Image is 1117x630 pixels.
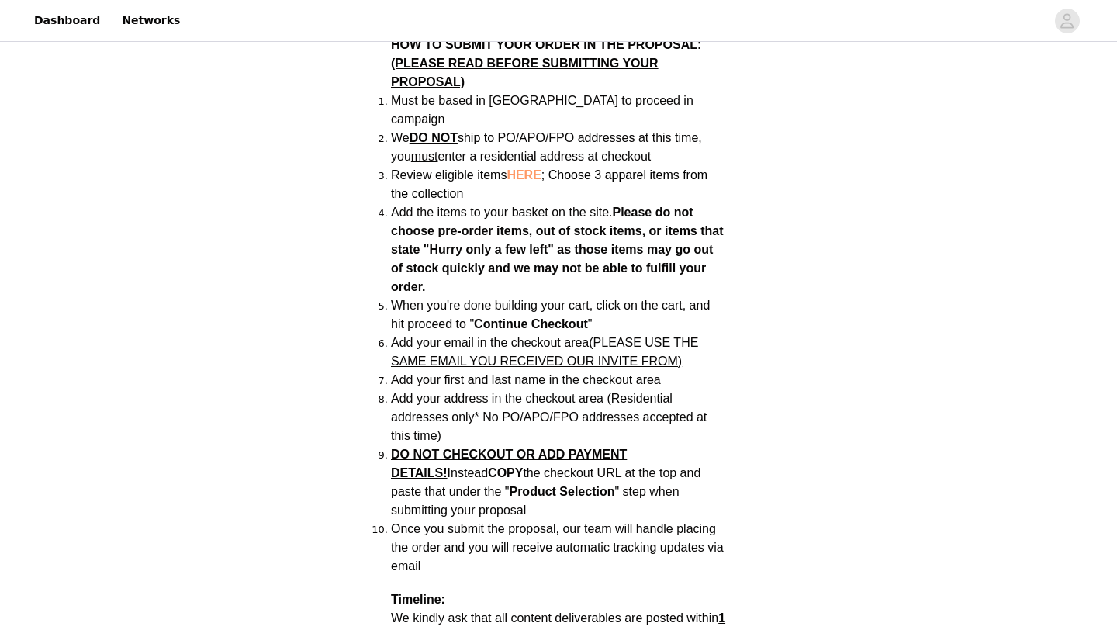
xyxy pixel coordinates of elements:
span: must [411,150,438,163]
span: Add the items to your basket on the site. [391,206,613,219]
a: HERE [507,168,541,182]
strong: DO NOT [410,131,458,144]
div: avatar [1060,9,1074,33]
span: (PLEASE USE THE SAME EMAIL YOU RECEIVED OUR INVITE FROM) [391,336,698,368]
strong: HOW TO SUBMIT YOUR ORDER IN THE PROPOSAL: [391,38,701,88]
span: Add your first and last name in the checkout area [391,373,661,386]
span: We ship to PO/APO/FPO addresses at this time, you enter a residential address at checkout [391,131,702,163]
span: When you're done building your cart, click on the cart, and hit proceed to " " [391,299,710,331]
span: DO NOT CHECKOUT OR ADD PAYMENT DETAILS! [391,448,627,479]
strong: COPY [488,466,523,479]
a: Networks [112,3,189,38]
strong: Please do not choose pre-order items, out of stock items, or items that state "Hurry only a few l... [391,206,724,293]
span: (PLEASE READ BEFORE SUBMITTING YOUR PROPOSAL) [391,57,659,88]
span: Must be based in [GEOGRAPHIC_DATA] to proceed in campaign [391,94,693,126]
strong: Product Selection [509,485,614,498]
span: Add your email in the checkout area [391,336,698,368]
span: Instead the checkout URL at the top and paste that under the " " step when submitting your proposal [391,448,700,517]
span: Once you submit the proposal, our team will handle placing the order and you will receive automat... [391,522,724,573]
span: Review eligible items [391,168,707,200]
span: Add your address in the checkout area (Residential addresses only* No PO/APO/FPO addresses accept... [391,392,707,442]
strong: Continue Checkout [474,317,588,331]
strong: Timeline: [391,593,445,606]
span: ; Choose 3 apparel items from the collection [391,168,707,200]
a: Dashboard [25,3,109,38]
